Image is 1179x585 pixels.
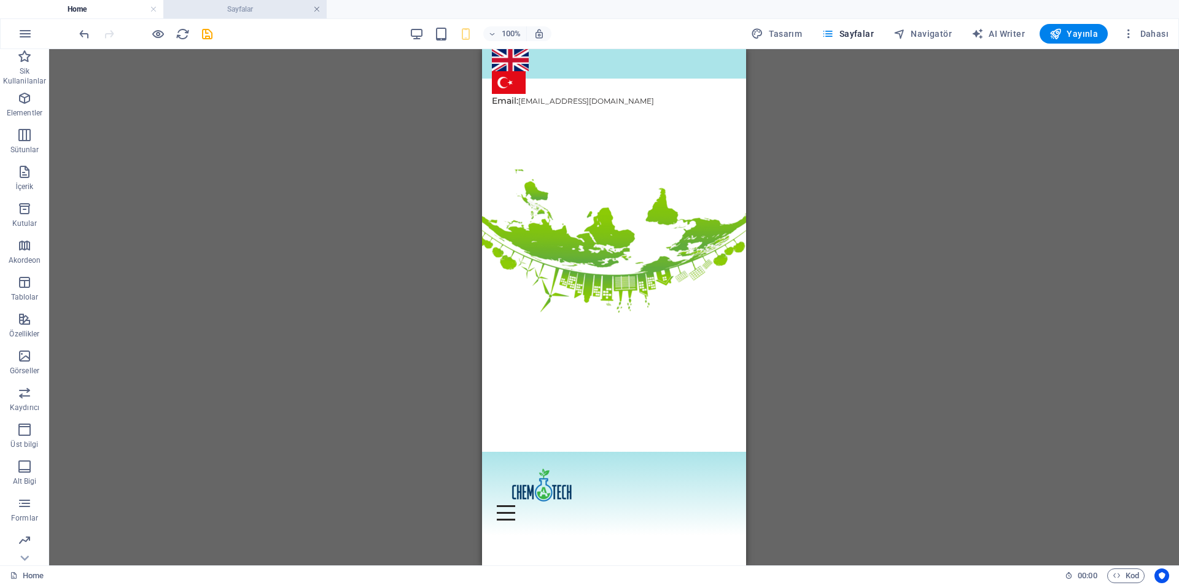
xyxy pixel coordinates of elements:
p: Sütunlar [10,145,39,155]
button: reload [175,26,190,41]
span: 00 00 [1078,568,1097,583]
button: AI Writer [967,24,1030,44]
button: Tasarım [746,24,807,44]
p: Akordeon [9,255,41,265]
a: Seçimi iptal etmek için tıkla. Sayfaları açmak için çift tıkla [10,568,44,583]
h4: Sayfalar [163,2,327,16]
p: Kutular [12,219,37,228]
p: Pazarlama [6,550,43,560]
button: Navigatör [889,24,957,44]
p: Özellikler [9,329,39,339]
p: Kaydırıcı [10,403,39,413]
button: undo [77,26,91,41]
p: Üst bilgi [10,440,38,449]
span: : [1086,571,1088,580]
button: Sayfalar [817,24,879,44]
p: Tablolar [11,292,39,302]
p: Alt Bigi [13,476,37,486]
p: Elementler [7,108,42,118]
p: İçerik [15,182,33,192]
span: AI Writer [971,28,1025,40]
button: Dahası [1118,24,1173,44]
i: Kaydet (Ctrl+S) [200,27,214,41]
span: Tasarım [751,28,802,40]
span: Navigatör [893,28,952,40]
button: 100% [483,26,527,41]
span: Sayfalar [822,28,874,40]
i: Yeniden boyutlandırmada yakınlaştırma düzeyini seçilen cihaza uyacak şekilde otomatik olarak ayarla. [534,28,545,39]
p: Görseller [10,366,39,376]
p: Formlar [11,513,38,523]
h6: 100% [502,26,521,41]
button: Yayınla [1040,24,1108,44]
button: Kod [1107,568,1145,583]
span: Kod [1113,568,1139,583]
i: Geri al: Sayfaları değiştir (Ctrl+Z) [77,27,91,41]
button: Usercentrics [1154,568,1169,583]
span: Dahası [1123,28,1169,40]
h6: Oturum süresi [1065,568,1097,583]
span: Yayınla [1049,28,1098,40]
button: save [200,26,214,41]
div: Tasarım (Ctrl+Alt+Y) [746,24,807,44]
